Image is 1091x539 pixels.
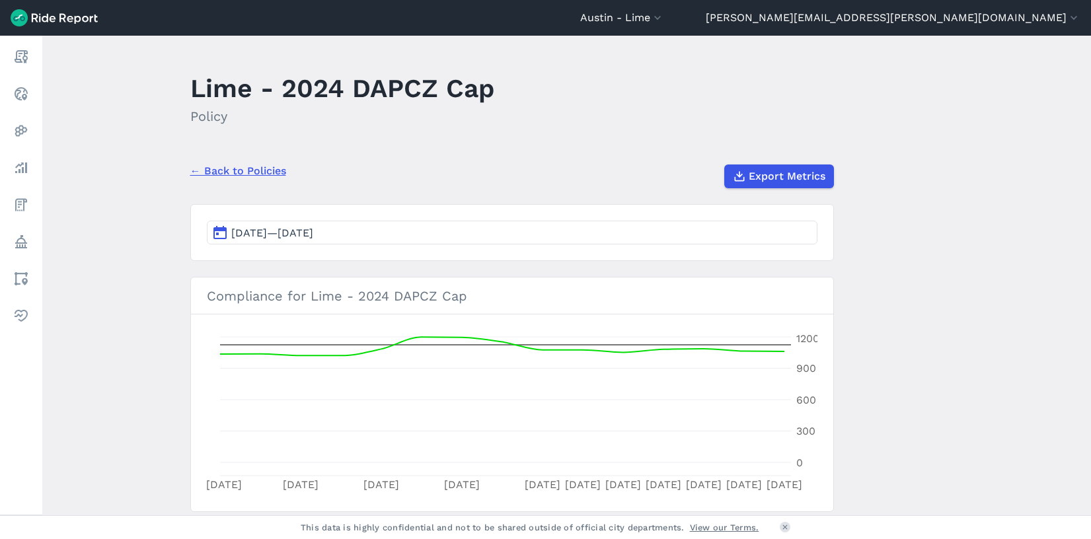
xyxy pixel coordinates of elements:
button: [DATE]—[DATE] [207,221,817,244]
h1: Lime - 2024 DAPCZ Cap [190,70,494,106]
tspan: 900 [796,362,816,375]
img: Ride Report [11,9,98,26]
tspan: [DATE] [444,478,480,491]
tspan: [DATE] [565,478,601,491]
a: Report [9,45,33,69]
tspan: 0 [796,456,803,469]
button: Export Metrics [724,164,834,188]
button: [PERSON_NAME][EMAIL_ADDRESS][PERSON_NAME][DOMAIN_NAME] [706,10,1080,26]
button: Austin - Lime [580,10,664,26]
h3: Compliance for Lime - 2024 DAPCZ Cap [191,277,833,314]
tspan: [DATE] [686,478,722,491]
tspan: [DATE] [726,478,762,491]
span: [DATE]—[DATE] [231,227,313,239]
a: Policy [9,230,33,254]
tspan: [DATE] [525,478,560,491]
tspan: 300 [796,425,815,437]
tspan: [DATE] [283,478,319,491]
a: Analyze [9,156,33,180]
tspan: 1200 [796,332,819,345]
a: Heatmaps [9,119,33,143]
tspan: 600 [796,394,816,406]
a: Areas [9,267,33,291]
a: Realtime [9,82,33,106]
tspan: [DATE] [605,478,641,491]
tspan: [DATE] [646,478,681,491]
tspan: [DATE] [363,478,399,491]
h2: Policy [190,106,494,126]
tspan: [DATE] [767,478,802,491]
a: Fees [9,193,33,217]
span: Export Metrics [749,168,825,184]
a: View our Terms. [690,521,759,534]
a: ← Back to Policies [190,163,286,179]
a: Health [9,304,33,328]
tspan: [DATE] [206,478,242,491]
